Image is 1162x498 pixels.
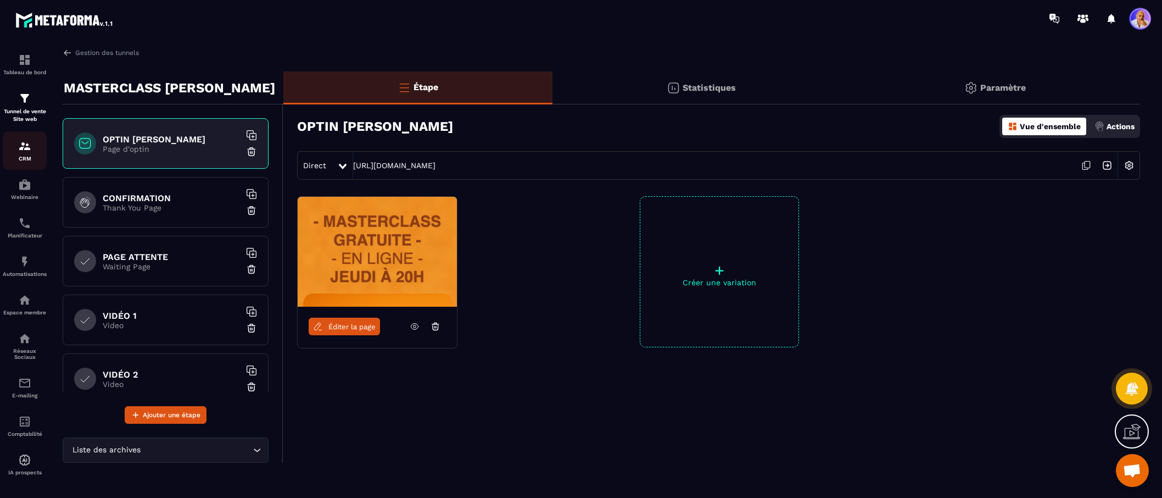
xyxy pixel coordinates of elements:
img: arrow-next.bcc2205e.svg [1097,155,1118,176]
img: image [298,197,457,307]
p: Video [103,380,240,389]
p: Vue d'ensemble [1020,122,1081,131]
img: trash [246,146,257,157]
h6: VIDÉO 2 [103,369,240,380]
img: setting-gr.5f69749f.svg [964,81,977,95]
a: social-networksocial-networkRéseaux Sociaux [3,324,47,368]
span: Ajouter une étape [143,410,200,420]
p: Paramètre [980,82,1026,93]
a: automationsautomationsAutomatisations [3,247,47,285]
a: formationformationTableau de bord [3,45,47,84]
p: Créer une variation [640,278,798,287]
p: Webinaire [3,194,47,200]
p: Comptabilité [3,431,47,437]
img: email [18,377,31,390]
p: Espace membre [3,309,47,316]
p: E-mailing [3,392,47,399]
h6: OPTIN [PERSON_NAME] [103,134,240,145]
p: Tunnel de vente Site web [3,108,47,123]
img: formation [18,140,31,153]
span: Liste des archives [70,444,143,456]
a: Gestion des tunnels [63,48,139,58]
button: Ajouter une étape [125,406,206,424]
a: formationformationCRM [3,131,47,170]
p: Planificateur [3,233,47,239]
p: Automatisations [3,271,47,277]
img: bars-o.4a397970.svg [398,81,411,94]
input: Search for option [143,444,250,456]
img: logo [15,10,114,30]
h6: PAGE ATTENTE [103,252,240,262]
img: accountant [18,415,31,428]
p: Video [103,321,240,330]
p: Thank You Page [103,203,240,212]
img: automations [18,178,31,191]
img: formation [18,92,31,105]
img: stats.20deebd0.svg [667,81,680,95]
img: trash [246,264,257,275]
h6: VIDÉO 1 [103,311,240,321]
img: setting-w.858f3a88.svg [1119,155,1139,176]
span: Éditer la page [328,323,376,331]
a: schedulerschedulerPlanificateur [3,208,47,247]
img: automations [18,294,31,307]
a: automationsautomationsEspace membre [3,285,47,324]
p: Statistiques [683,82,736,93]
h6: CONFIRMATION [103,193,240,203]
a: automationsautomationsWebinaire [3,170,47,208]
p: IA prospects [3,469,47,475]
a: formationformationTunnel de vente Site web [3,84,47,131]
a: emailemailE-mailing [3,368,47,407]
a: Éditer la page [309,318,380,335]
img: dashboard-orange.40269519.svg [1008,121,1018,131]
a: [URL][DOMAIN_NAME] [353,161,435,170]
img: arrow [63,48,72,58]
img: social-network [18,332,31,345]
div: Search for option [63,438,269,463]
p: Page d'optin [103,145,240,153]
a: accountantaccountantComptabilité [3,407,47,445]
img: scheduler [18,217,31,230]
p: Waiting Page [103,262,240,271]
p: MASTERCLASS [PERSON_NAME] [64,77,275,99]
img: automations [18,453,31,467]
img: trash [246,381,257,392]
p: Tableau de bord [3,69,47,75]
p: Réseaux Sociaux [3,348,47,360]
img: actions.d6e523a2.png [1094,121,1104,131]
img: formation [18,53,31,67]
img: trash [246,205,257,216]
p: + [640,263,798,278]
h3: OPTIN [PERSON_NAME] [297,119,453,134]
p: Étape [414,82,438,92]
span: Direct [303,161,326,170]
img: trash [246,323,257,334]
p: CRM [3,156,47,162]
img: automations [18,255,31,268]
div: Ouvrir le chat [1116,454,1149,487]
p: Actions [1107,122,1135,131]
